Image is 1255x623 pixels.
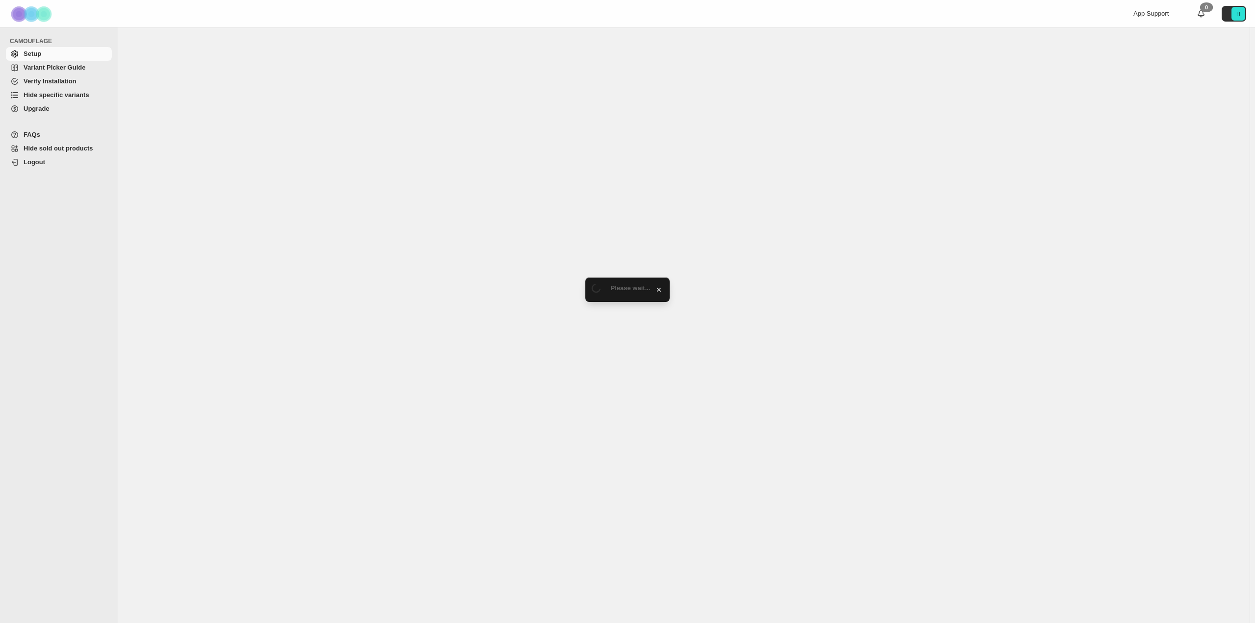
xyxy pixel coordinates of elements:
span: Verify Installation [24,77,76,85]
a: FAQs [6,128,112,142]
a: Verify Installation [6,75,112,88]
span: FAQs [24,131,40,138]
span: Variant Picker Guide [24,64,85,71]
span: CAMOUFLAGE [10,37,113,45]
span: Logout [24,158,45,166]
a: Setup [6,47,112,61]
span: Hide specific variants [24,91,89,99]
span: Please wait... [611,284,651,292]
a: Logout [6,155,112,169]
div: 0 [1200,2,1213,12]
a: Upgrade [6,102,112,116]
span: Hide sold out products [24,145,93,152]
span: Setup [24,50,41,57]
a: Hide specific variants [6,88,112,102]
a: Hide sold out products [6,142,112,155]
span: Upgrade [24,105,50,112]
button: Avatar with initials H [1222,6,1246,22]
a: Variant Picker Guide [6,61,112,75]
span: App Support [1133,10,1169,17]
img: Camouflage [8,0,57,27]
span: Avatar with initials H [1231,7,1245,21]
a: 0 [1196,9,1206,19]
text: H [1236,11,1240,17]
